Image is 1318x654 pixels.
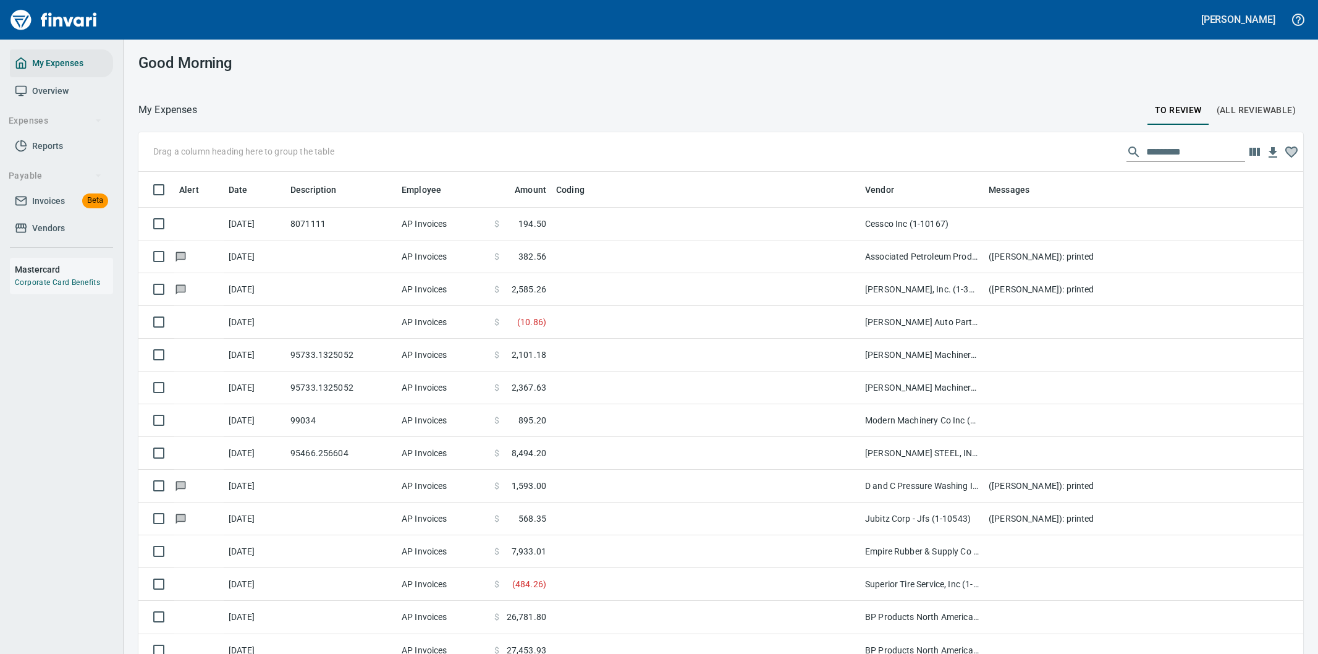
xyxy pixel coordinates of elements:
span: 1,593.00 [512,480,546,492]
span: Coding [556,182,585,197]
td: [DATE] [224,568,285,601]
span: $ [494,283,499,295]
a: Corporate Card Benefits [15,278,100,287]
td: 95466.256604 [285,437,397,470]
td: [PERSON_NAME] Machinery Co (1-10794) [860,372,984,404]
span: Amount [515,182,546,197]
span: $ [494,381,499,394]
td: [DATE] [224,535,285,568]
td: Empire Rubber & Supply Co (1-10344) [860,535,984,568]
button: Column choices favorited. Click to reset to default [1282,143,1301,161]
td: AP Invoices [397,535,489,568]
span: $ [494,447,499,459]
button: [PERSON_NAME] [1198,10,1278,29]
td: [DATE] [224,339,285,372]
span: Vendor [865,182,894,197]
td: AP Invoices [397,437,489,470]
span: Employee [402,182,457,197]
td: [DATE] [224,273,285,306]
td: [PERSON_NAME] Machinery Co (1-10794) [860,339,984,372]
td: [DATE] [224,372,285,404]
span: 194.50 [518,218,546,230]
span: Description [290,182,353,197]
span: $ [494,218,499,230]
span: Has messages [174,482,187,490]
td: [DATE] [224,601,285,634]
span: Date [229,182,248,197]
td: [DATE] [224,470,285,503]
span: Date [229,182,264,197]
td: AP Invoices [397,404,489,437]
td: [DATE] [224,503,285,535]
span: Alert [179,182,215,197]
span: Coding [556,182,601,197]
span: Messages [989,182,1046,197]
td: [PERSON_NAME] STEEL, INC (1-22446) [860,437,984,470]
h6: Mastercard [15,263,113,276]
td: Modern Machinery Co Inc (1-10672) [860,404,984,437]
td: 8071111 [285,208,397,240]
button: Expenses [4,109,107,132]
span: 382.56 [518,250,546,263]
td: AP Invoices [397,240,489,273]
span: Beta [82,193,108,208]
span: Vendors [32,221,65,236]
span: Reports [32,138,63,154]
span: Has messages [174,252,187,260]
span: 568.35 [518,512,546,525]
td: 95733.1325052 [285,339,397,372]
a: Vendors [10,214,113,242]
span: Employee [402,182,441,197]
span: Invoices [32,193,65,209]
p: My Expenses [138,103,197,117]
span: Has messages [174,514,187,522]
button: Payable [4,164,107,187]
span: 8,494.20 [512,447,546,459]
td: AP Invoices [397,601,489,634]
td: Superior Tire Service, Inc (1-10991) [860,568,984,601]
span: $ [494,349,499,361]
td: AP Invoices [397,273,489,306]
td: [DATE] [224,240,285,273]
td: Cessco Inc (1-10167) [860,208,984,240]
span: 2,101.18 [512,349,546,361]
td: AP Invoices [397,568,489,601]
span: Messages [989,182,1029,197]
td: [DATE] [224,404,285,437]
span: $ [494,578,499,590]
span: $ [494,480,499,492]
span: $ [494,250,499,263]
button: Download Table [1264,143,1282,162]
button: Choose columns to display [1245,143,1264,161]
td: 99034 [285,404,397,437]
td: AP Invoices [397,470,489,503]
td: Jubitz Corp - Jfs (1-10543) [860,503,984,535]
span: Alert [179,182,199,197]
span: 26,781.80 [507,611,546,623]
span: $ [494,545,499,558]
nav: breadcrumb [138,103,197,117]
span: Description [290,182,337,197]
img: Finvari [7,5,100,35]
span: ( 10.86 ) [517,316,546,328]
h5: [PERSON_NAME] [1201,13,1275,26]
td: AP Invoices [397,372,489,404]
a: My Expenses [10,49,113,77]
td: [DATE] [224,208,285,240]
h3: Good Morning [138,54,507,72]
span: $ [494,414,499,427]
td: [PERSON_NAME] Auto Parts (1-23030) [860,306,984,339]
td: [DATE] [224,306,285,339]
td: Associated Petroleum Products Inc (APP) (1-23098) [860,240,984,273]
span: Has messages [174,285,187,293]
a: Overview [10,77,113,105]
td: D and C Pressure Washing Inc (1-38751) [860,470,984,503]
td: AP Invoices [397,306,489,339]
td: 95733.1325052 [285,372,397,404]
a: InvoicesBeta [10,187,113,215]
span: 7,933.01 [512,545,546,558]
span: $ [494,512,499,525]
p: Drag a column heading here to group the table [153,145,334,158]
td: [DATE] [224,437,285,470]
